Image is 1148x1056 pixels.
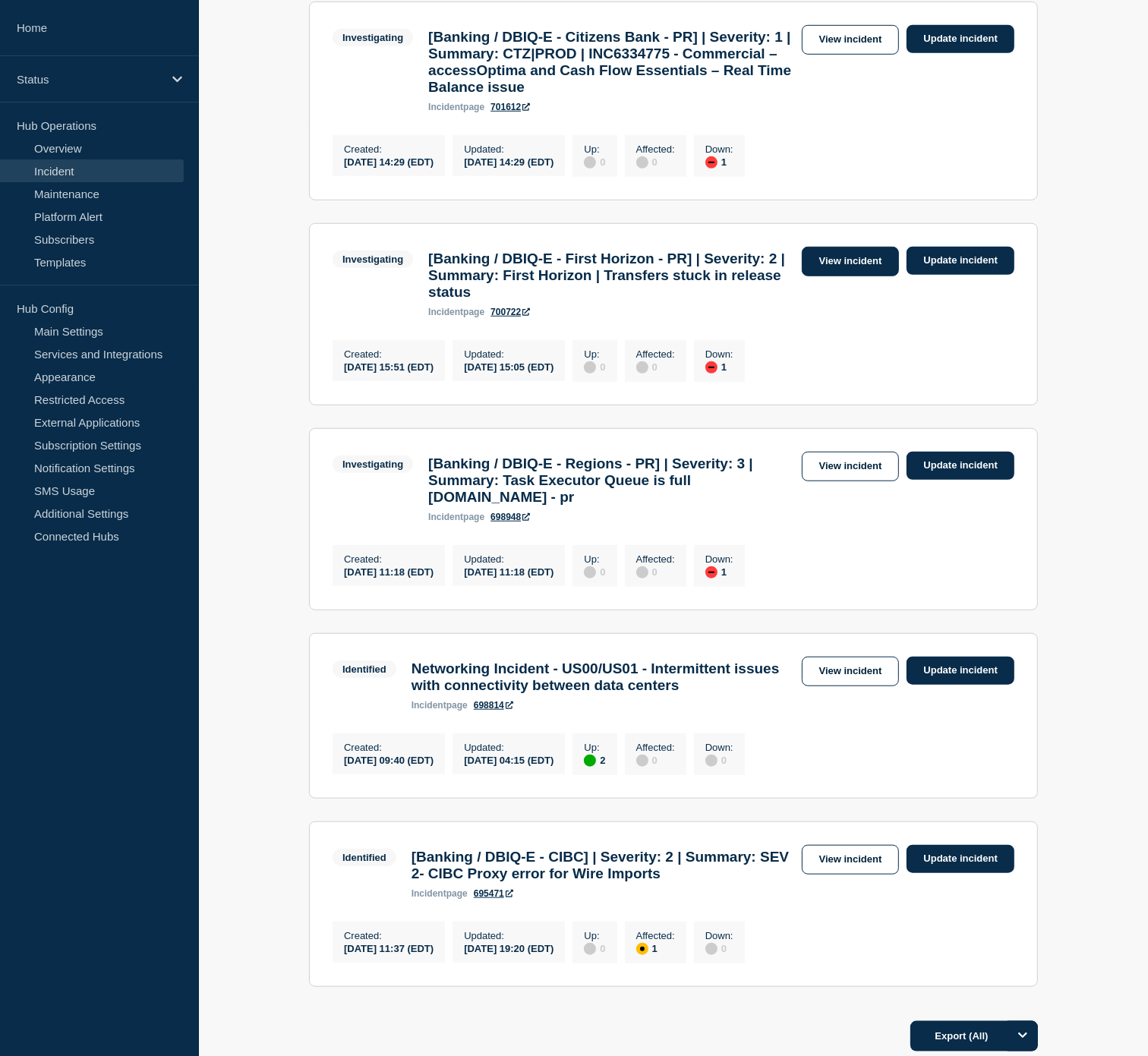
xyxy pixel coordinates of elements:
[344,143,434,155] p: Created :
[344,941,434,954] div: [DATE] 11:37 (EDT)
[428,307,484,317] p: page
[474,700,513,711] a: 698814
[584,348,605,360] p: Up :
[802,25,900,55] a: View incident
[636,930,675,941] p: Affected :
[344,753,434,766] div: [DATE] 09:40 (EDT)
[636,156,648,169] div: disabled
[584,930,605,941] p: Up :
[584,553,605,565] p: Up :
[636,143,675,155] p: Affected :
[428,307,463,317] span: incident
[412,700,468,711] p: page
[907,247,1014,275] a: Update incident
[705,941,733,955] div: 0
[705,755,717,767] div: disabled
[464,143,553,155] p: Updated :
[333,29,413,46] span: Investigating
[428,512,484,522] p: page
[1008,1021,1038,1051] button: Options
[636,361,648,374] div: disabled
[584,566,596,578] div: disabled
[464,941,553,954] div: [DATE] 19:20 (EDT)
[636,941,675,955] div: 1
[344,930,434,941] p: Created :
[584,565,605,578] div: 0
[802,657,900,686] a: View incident
[464,348,553,360] p: Updated :
[636,566,648,578] div: disabled
[636,753,675,767] div: 0
[428,455,793,506] h3: [Banking / DBIQ-E - Regions - PR] | Severity: 3 | Summary: Task Executor Queue is full [DOMAIN_NA...
[584,753,605,767] div: 2
[464,155,553,168] div: [DATE] 14:29 (EDT)
[584,143,605,155] p: Up :
[428,512,463,522] span: incident
[636,742,675,753] p: Affected :
[636,943,648,955] div: affected
[907,25,1014,53] a: Update incident
[636,348,675,360] p: Affected :
[636,360,675,374] div: 0
[636,553,675,565] p: Affected :
[344,742,434,753] p: Created :
[584,943,596,955] div: disabled
[705,753,733,767] div: 0
[907,452,1014,480] a: Update incident
[464,742,553,753] p: Updated :
[802,845,900,875] a: View incident
[344,553,434,565] p: Created :
[705,155,733,169] div: 1
[344,360,434,373] div: [DATE] 15:51 (EDT)
[584,755,596,767] div: up
[412,849,794,882] h3: [Banking / DBIQ-E - CIBC] | Severity: 2 | Summary: SEV 2- CIBC Proxy error for Wire Imports
[333,251,413,268] span: Investigating
[705,360,733,374] div: 1
[474,888,513,899] a: 695471
[705,943,717,955] div: disabled
[584,360,605,374] div: 0
[802,452,900,481] a: View incident
[907,845,1014,873] a: Update incident
[344,155,434,168] div: [DATE] 14:29 (EDT)
[344,348,434,360] p: Created :
[412,888,446,899] span: incident
[705,553,733,565] p: Down :
[490,512,530,522] a: 698948
[907,657,1014,685] a: Update incident
[464,360,553,373] div: [DATE] 15:05 (EDT)
[705,156,717,169] div: down
[428,102,484,112] p: page
[705,361,717,374] div: down
[333,455,413,473] span: Investigating
[464,565,553,578] div: [DATE] 11:18 (EDT)
[705,930,733,941] p: Down :
[490,307,530,317] a: 700722
[412,888,468,899] p: page
[584,155,605,169] div: 0
[344,565,434,578] div: [DATE] 11:18 (EDT)
[428,29,793,96] h3: [Banking / DBIQ-E - Citizens Bank - PR] | Severity: 1 | Summary: CTZ|PROD | INC6334775 - Commerci...
[636,755,648,767] div: disabled
[705,742,733,753] p: Down :
[412,700,446,711] span: incident
[490,102,530,112] a: 701612
[584,941,605,955] div: 0
[636,155,675,169] div: 0
[584,361,596,374] div: disabled
[705,565,733,578] div: 1
[464,753,553,766] div: [DATE] 04:15 (EDT)
[705,348,733,360] p: Down :
[584,742,605,753] p: Up :
[428,102,463,112] span: incident
[584,156,596,169] div: disabled
[412,660,794,694] h3: Networking Incident - US00/US01 - Intermittent issues with connectivity between data centers
[705,566,717,578] div: down
[636,565,675,578] div: 0
[17,73,162,86] p: Status
[705,143,733,155] p: Down :
[464,553,553,565] p: Updated :
[333,660,396,678] span: Identified
[333,849,396,866] span: Identified
[428,251,793,301] h3: [Banking / DBIQ-E - First Horizon - PR] | Severity: 2 | Summary: First Horizon | Transfers stuck ...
